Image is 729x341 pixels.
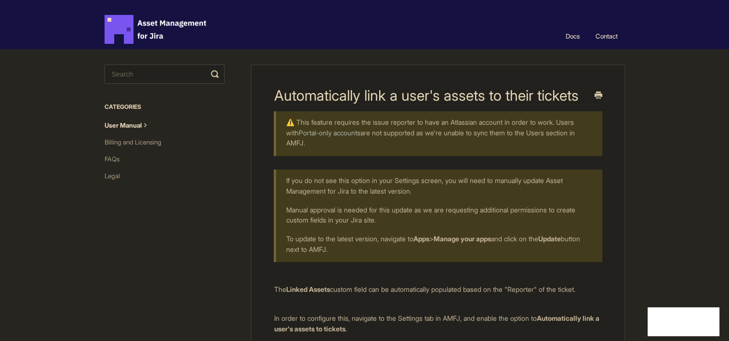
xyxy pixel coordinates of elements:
[105,65,225,84] input: Search
[105,134,169,150] a: Billing and Licensing
[274,284,602,295] p: The custom field can be automatically populated based on the "Reporter" of the ticket.
[413,235,429,243] b: Apps
[105,15,208,44] span: Asset Management for Jira Docs
[595,91,602,101] a: Print this Article
[105,98,225,116] h3: Categories
[105,151,127,167] a: FAQs
[538,235,560,243] b: Update
[433,235,490,243] b: Manage your apps
[105,168,127,184] a: Legal
[286,234,590,254] p: To update to the latest version, navigate to > and click on the button next to AMFJ.
[558,23,587,49] a: Docs
[274,87,587,104] h1: Automatically link a user's assets to their tickets
[648,307,719,336] iframe: Toggle Customer Support
[274,313,602,334] p: In order to configure this, navigate to the Settings tab in AMFJ, and enable the option to .
[588,23,625,49] a: Contact
[286,285,330,293] b: Linked Assets
[105,118,158,133] a: User Manual
[286,175,590,196] p: If you do not see this option in your Settings screen, you will need to manually update Asset Man...
[298,129,360,137] a: Portal-only accounts
[286,117,590,148] p: ⚠️ This feature requires the issue reporter to have an Atlassian account in order to work. Users ...
[286,205,590,225] p: Manual approval is needed for this update as we are requesting additional permissions to create c...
